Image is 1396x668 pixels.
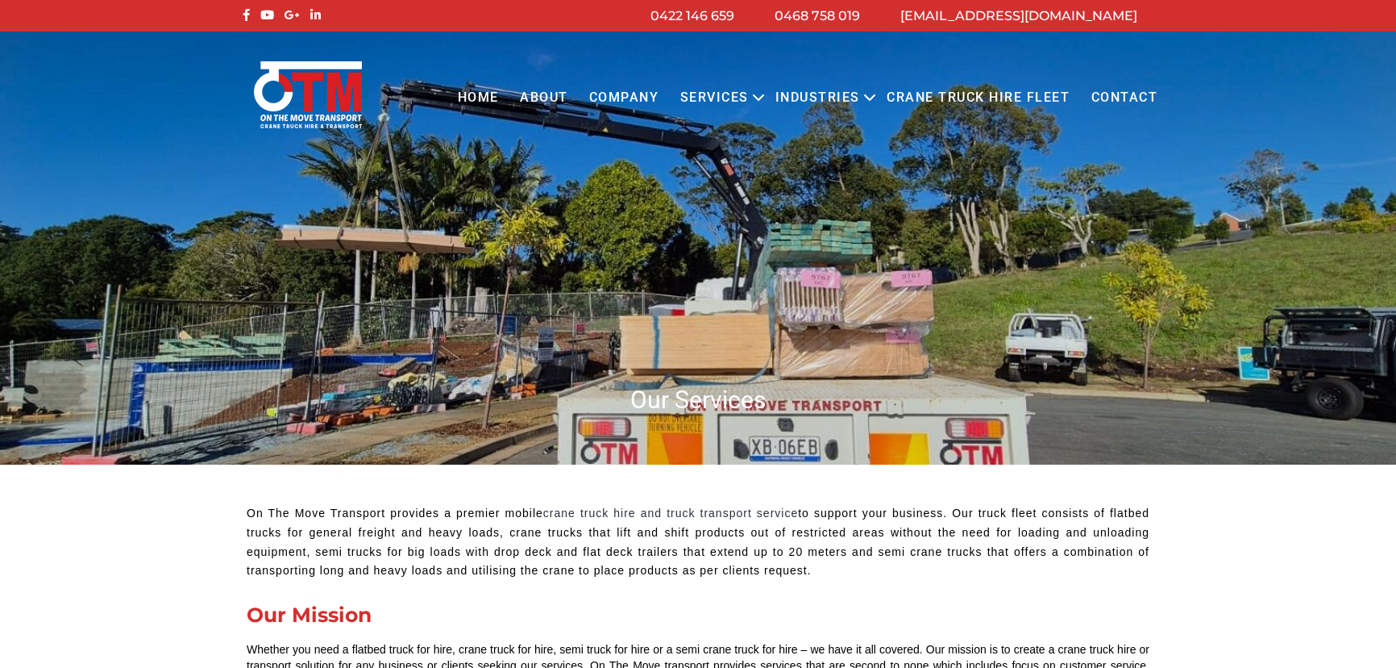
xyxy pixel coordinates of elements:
img: Otmtransport [251,60,365,130]
a: Home [447,76,509,120]
a: 0422 146 659 [650,8,734,23]
a: Services [670,76,759,120]
a: crane truck hire and truck transport service [543,507,798,520]
a: [EMAIL_ADDRESS][DOMAIN_NAME] [900,8,1137,23]
a: COMPANY [579,76,670,120]
div: Our Mission [247,605,1149,625]
a: Crane Truck Hire Fleet [876,76,1080,120]
a: About [509,76,579,120]
p: On The Move Transport provides a premier mobile to support your business. Our truck fleet consist... [247,504,1149,581]
a: 0468 758 019 [775,8,860,23]
a: Industries [765,76,870,120]
a: Contact [1080,76,1168,120]
h1: Our Services [239,384,1157,415]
